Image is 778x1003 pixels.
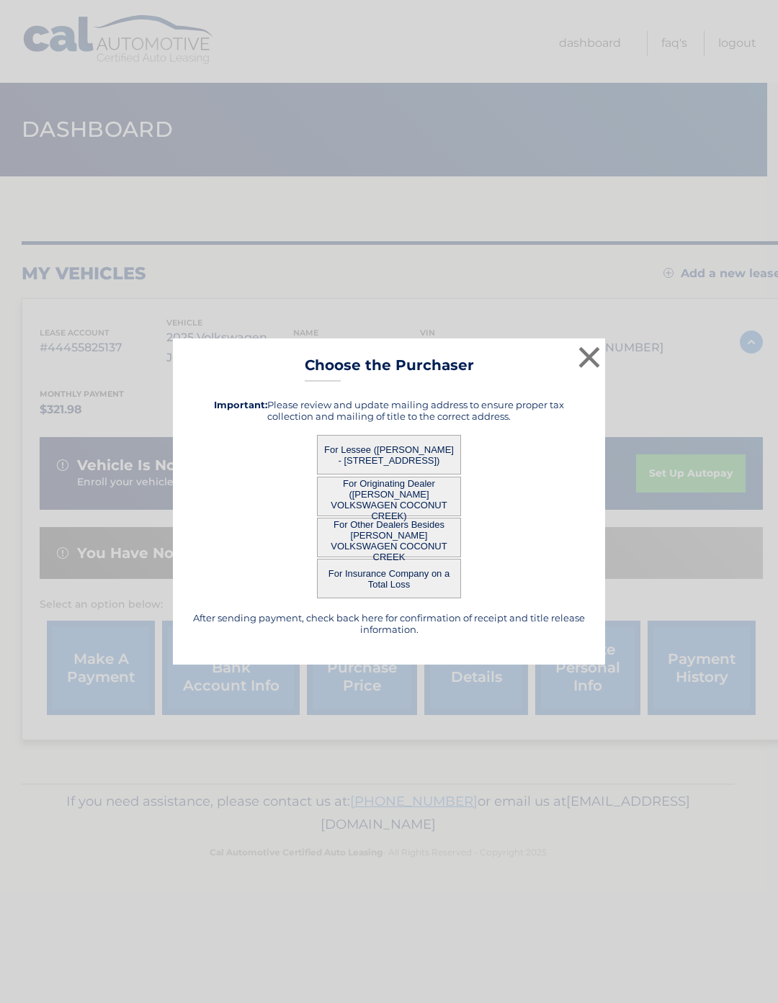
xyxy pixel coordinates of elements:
[317,518,461,557] button: For Other Dealers Besides [PERSON_NAME] VOLKSWAGEN COCONUT CREEK
[191,399,587,422] h5: Please review and update mailing address to ensure proper tax collection and mailing of title to ...
[317,435,461,474] button: For Lessee ([PERSON_NAME] - [STREET_ADDRESS])
[305,356,474,382] h3: Choose the Purchaser
[191,612,587,635] h5: After sending payment, check back here for confirmation of receipt and title release information.
[317,559,461,598] button: For Insurance Company on a Total Loss
[575,343,604,372] button: ×
[317,477,461,516] button: For Originating Dealer ([PERSON_NAME] VOLKSWAGEN COCONUT CREEK)
[214,399,267,410] strong: Important:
